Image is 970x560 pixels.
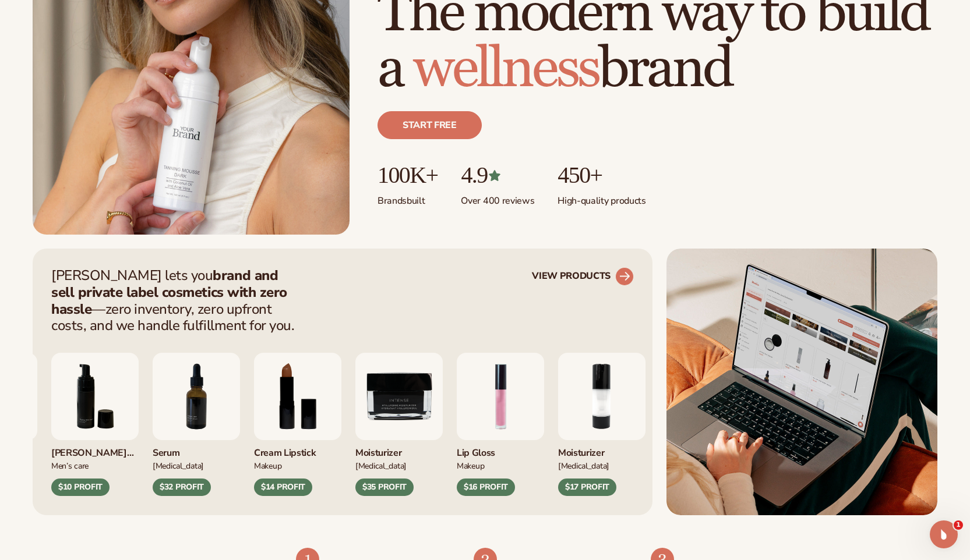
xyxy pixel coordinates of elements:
[51,459,139,472] div: Men’s Care
[558,188,646,207] p: High-quality products
[558,440,646,459] div: Moisturizer
[558,162,646,188] p: 450+
[457,353,544,440] img: Pink lip gloss.
[954,520,963,530] span: 1
[558,459,646,472] div: [MEDICAL_DATA]
[457,459,544,472] div: Makeup
[355,459,443,472] div: [MEDICAL_DATA]
[558,479,616,496] div: $17 PROFIT
[51,353,139,496] div: 6 / 9
[51,440,139,459] div: [PERSON_NAME] Wash
[457,479,515,496] div: $16 PROFIT
[254,353,341,496] div: 8 / 9
[532,267,634,286] a: VIEW PRODUCTS
[355,353,443,440] img: Moisturizer.
[51,266,287,318] strong: brand and sell private label cosmetics with zero hassle
[378,111,482,139] a: Start free
[355,479,414,496] div: $35 PROFIT
[666,249,937,515] img: Shopify Image 2
[457,440,544,459] div: Lip Gloss
[153,353,240,496] div: 7 / 9
[413,35,598,103] span: wellness
[51,353,139,440] img: Foaming beard wash.
[254,459,341,472] div: Makeup
[930,520,958,548] iframe: Intercom live chat
[153,440,240,459] div: Serum
[461,162,534,188] p: 4.9
[153,353,240,440] img: Collagen and retinol serum.
[355,353,443,496] div: 9 / 9
[153,479,211,496] div: $32 PROFIT
[254,479,312,496] div: $14 PROFIT
[355,440,443,459] div: Moisturizer
[558,353,646,440] img: Moisturizing lotion.
[558,353,646,496] div: 2 / 9
[254,353,341,440] img: Luxury cream lipstick.
[51,479,110,496] div: $10 PROFIT
[51,267,302,334] p: [PERSON_NAME] lets you —zero inventory, zero upfront costs, and we handle fulfillment for you.
[378,162,438,188] p: 100K+
[378,188,438,207] p: Brands built
[153,459,240,472] div: [MEDICAL_DATA]
[457,353,544,496] div: 1 / 9
[254,440,341,459] div: Cream Lipstick
[461,188,534,207] p: Over 400 reviews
